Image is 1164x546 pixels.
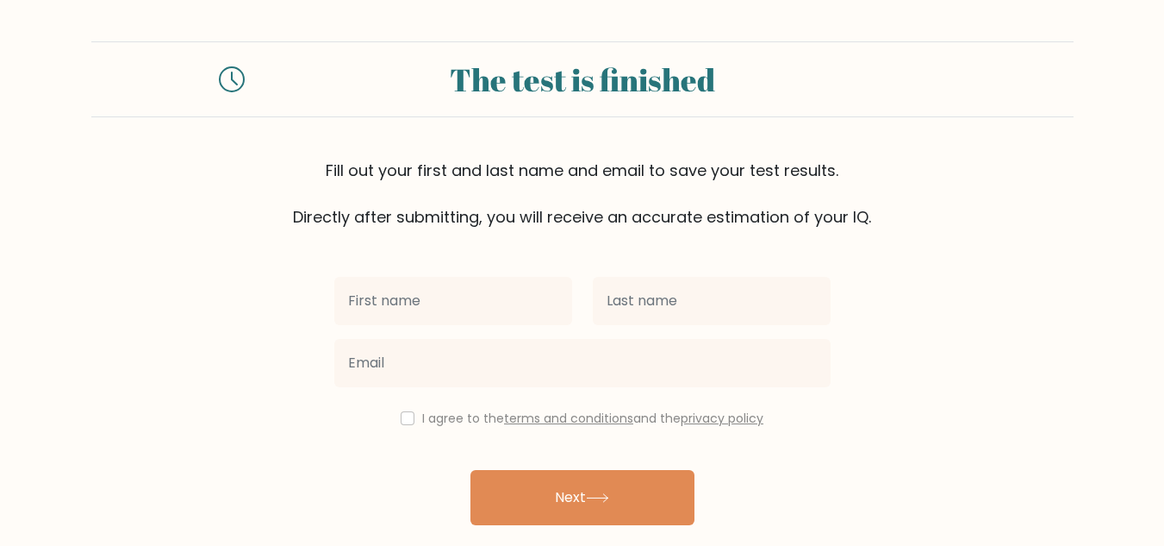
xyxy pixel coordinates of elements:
[265,56,899,103] div: The test is finished
[422,410,763,427] label: I agree to the and the
[91,159,1074,229] div: Fill out your first and last name and email to save your test results. Directly after submitting,...
[681,410,763,427] a: privacy policy
[334,339,831,387] input: Email
[593,277,831,325] input: Last name
[334,277,572,325] input: First name
[470,470,694,525] button: Next
[504,410,633,427] a: terms and conditions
